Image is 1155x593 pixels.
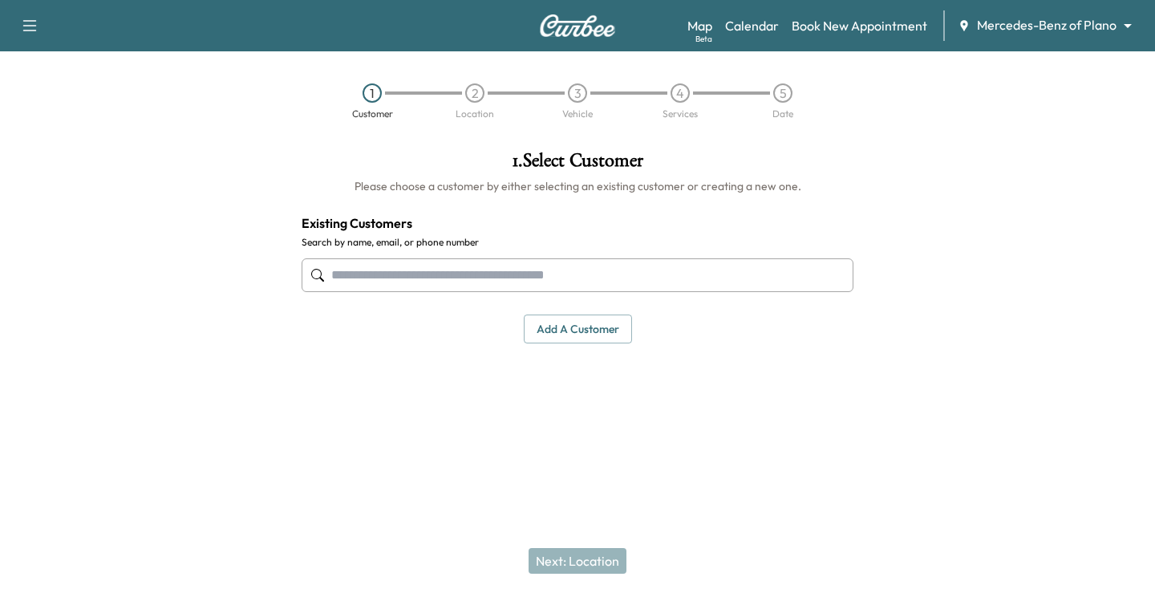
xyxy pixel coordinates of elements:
[562,109,593,119] div: Vehicle
[663,109,698,119] div: Services
[695,33,712,45] div: Beta
[302,236,853,249] label: Search by name, email, or phone number
[792,16,927,35] a: Book New Appointment
[465,83,484,103] div: 2
[539,14,616,37] img: Curbee Logo
[302,178,853,194] h6: Please choose a customer by either selecting an existing customer or creating a new one.
[725,16,779,35] a: Calendar
[977,16,1116,35] span: Mercedes-Benz of Plano
[687,16,712,35] a: MapBeta
[772,109,793,119] div: Date
[671,83,690,103] div: 4
[456,109,494,119] div: Location
[302,213,853,233] h4: Existing Customers
[363,83,382,103] div: 1
[524,315,632,344] button: Add a customer
[352,109,393,119] div: Customer
[568,83,587,103] div: 3
[302,151,853,178] h1: 1 . Select Customer
[773,83,792,103] div: 5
